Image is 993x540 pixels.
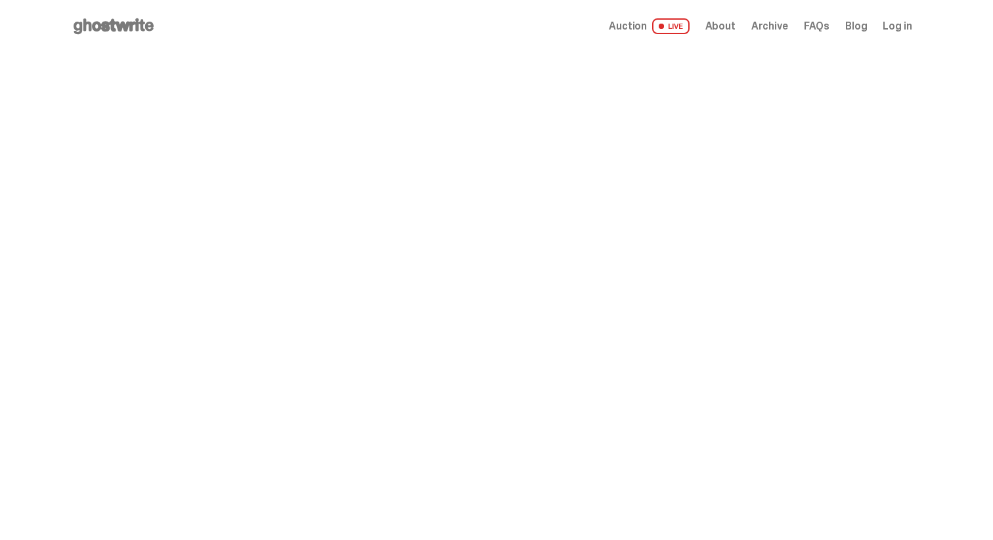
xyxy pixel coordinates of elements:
[609,18,689,34] a: Auction LIVE
[883,21,912,31] a: Log in
[751,21,788,31] a: Archive
[609,21,647,31] span: Auction
[845,21,867,31] a: Blog
[705,21,736,31] a: About
[804,21,829,31] a: FAQs
[652,18,690,34] span: LIVE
